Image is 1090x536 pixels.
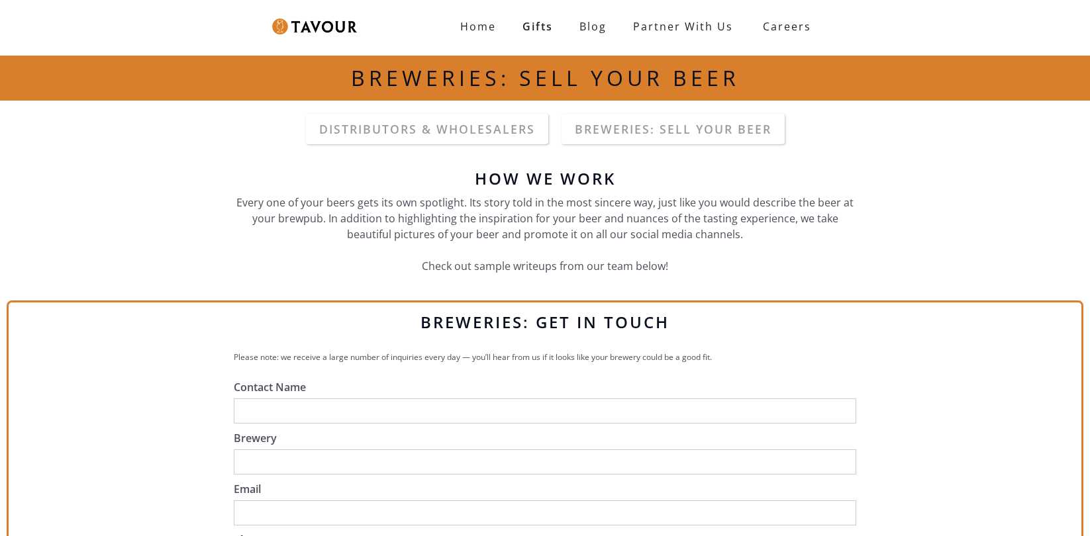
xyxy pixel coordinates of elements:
a: careers [746,8,821,45]
p: Please note: we receive a large number of inquiries every day — you’ll hear from us if it looks l... [234,351,856,363]
label: Brewery [234,430,856,446]
h6: how we work [234,171,856,187]
a: Blog [566,13,620,40]
a: Breweries: Sell your beer [562,114,785,144]
strong: Home [460,19,496,34]
a: Home [447,13,509,40]
h2: BREWERIES: GET IN TOUCH [234,309,856,335]
label: Email [234,481,856,497]
a: partner with us [620,13,746,40]
strong: careers [763,13,811,40]
p: Every one of your beers gets its own spotlight. Its story told in the most sincere way, just like... [234,195,856,274]
a: DistributorS & wholesalers [306,114,548,144]
a: Gifts [509,13,566,40]
label: Contact Name [234,379,856,395]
